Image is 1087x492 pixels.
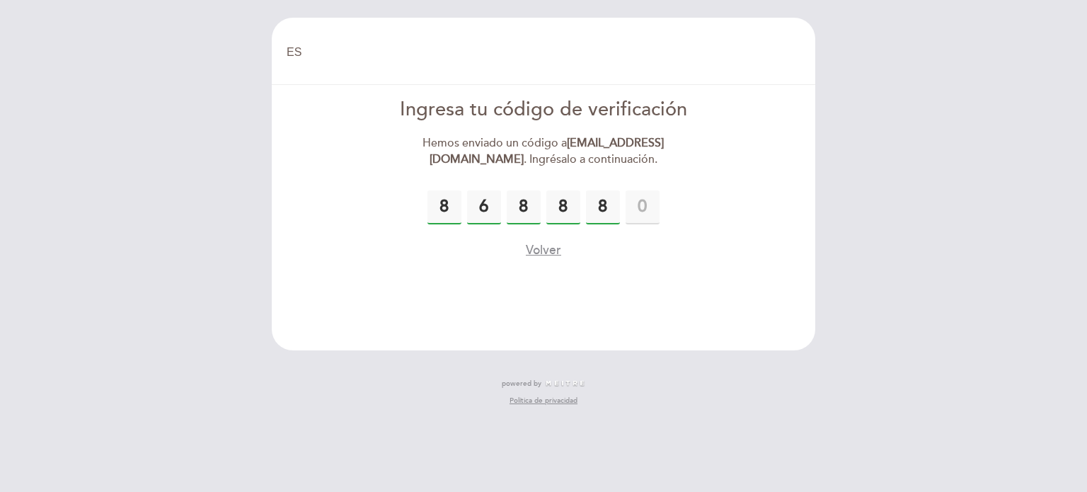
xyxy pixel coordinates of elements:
[526,241,561,259] button: Volver
[381,135,706,168] div: Hemos enviado un código a . Ingrésalo a continuación.
[586,190,620,224] input: 0
[430,136,665,166] strong: [EMAIL_ADDRESS][DOMAIN_NAME]
[502,379,585,389] a: powered by
[545,380,585,387] img: MEITRE
[546,190,580,224] input: 0
[381,96,706,124] div: Ingresa tu código de verificación
[507,190,541,224] input: 0
[502,379,541,389] span: powered by
[427,190,461,224] input: 0
[467,190,501,224] input: 0
[510,396,577,406] a: Política de privacidad
[626,190,660,224] input: 0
